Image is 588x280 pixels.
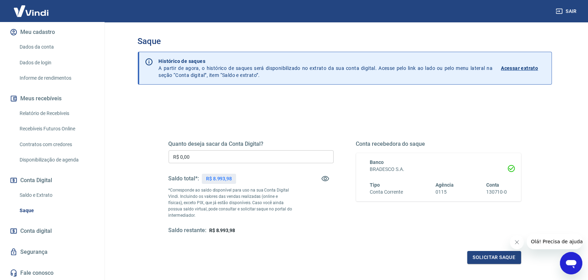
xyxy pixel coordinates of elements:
[510,235,524,249] iframe: Fechar mensagem
[8,0,54,22] img: Vindi
[8,244,96,260] a: Segurança
[356,141,521,148] h5: Conta recebedora do saque
[8,173,96,188] button: Conta Digital
[554,5,580,18] button: Sair
[20,226,52,236] span: Conta digital
[370,159,384,165] span: Banco
[17,71,96,85] a: Informe de rendimentos
[169,141,334,148] h5: Quanto deseja sacar da Conta Digital?
[486,188,507,196] h6: 130710-0
[17,188,96,202] a: Saldo e Extrato
[17,56,96,70] a: Dados de login
[8,24,96,40] button: Meu cadastro
[527,234,582,249] iframe: Mensagem da empresa
[17,153,96,167] a: Disponibilização de agenda
[206,175,232,182] p: R$ 8.993,98
[435,182,454,188] span: Agência
[17,106,96,121] a: Relatório de Recebíveis
[501,58,546,79] a: Acessar extrato
[159,58,493,79] p: A partir de agora, o histórico de saques será disponibilizado no extrato da sua conta digital. Ac...
[467,251,521,264] button: Solicitar saque
[17,203,96,218] a: Saque
[169,227,206,234] h5: Saldo restante:
[17,40,96,54] a: Dados da conta
[4,5,59,10] span: Olá! Precisa de ajuda?
[370,188,403,196] h6: Conta Corrente
[169,187,292,218] p: *Corresponde ao saldo disponível para uso na sua Conta Digital Vindi. Incluindo os valores das ve...
[209,228,235,233] span: R$ 8.993,98
[8,91,96,106] button: Meus recebíveis
[8,223,96,239] a: Conta digital
[17,122,96,136] a: Recebíveis Futuros Online
[159,58,493,65] p: Histórico de saques
[169,175,199,182] h5: Saldo total*:
[560,252,582,274] iframe: Botão para abrir a janela de mensagens
[370,166,507,173] h6: BRADESCO S.A.
[17,137,96,152] a: Contratos com credores
[501,65,538,72] p: Acessar extrato
[435,188,454,196] h6: 0115
[138,36,552,46] h3: Saque
[370,182,380,188] span: Tipo
[486,182,500,188] span: Conta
